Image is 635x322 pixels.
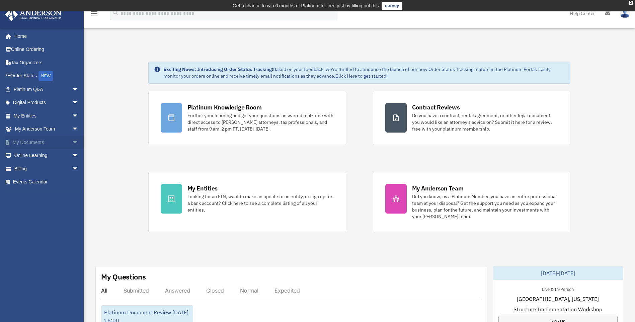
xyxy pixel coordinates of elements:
[112,9,119,16] i: search
[412,103,460,111] div: Contract Reviews
[187,193,334,213] div: Looking for an EIN, want to make an update to an entity, or sign up for a bank account? Click her...
[412,112,558,132] div: Do you have a contract, rental agreement, or other legal document you would like an attorney's ad...
[629,1,633,5] div: close
[5,69,89,83] a: Order StatusNEW
[373,91,571,145] a: Contract Reviews Do you have a contract, rental agreement, or other legal document you would like...
[5,175,89,189] a: Events Calendar
[5,56,89,69] a: Tax Organizers
[72,83,85,96] span: arrow_drop_down
[412,184,464,192] div: My Anderson Team
[165,287,190,294] div: Answered
[382,2,402,10] a: survey
[72,136,85,149] span: arrow_drop_down
[72,123,85,136] span: arrow_drop_down
[72,162,85,176] span: arrow_drop_down
[72,96,85,110] span: arrow_drop_down
[513,305,602,313] span: Structure Implementation Workshop
[124,287,149,294] div: Submitted
[187,184,218,192] div: My Entities
[163,66,273,72] strong: Exciting News: Introducing Order Status Tracking!
[240,287,258,294] div: Normal
[5,149,89,162] a: Online Learningarrow_drop_down
[101,287,107,294] div: All
[38,71,53,81] div: NEW
[5,29,85,43] a: Home
[5,109,89,123] a: My Entitiesarrow_drop_down
[274,287,300,294] div: Expedited
[537,285,579,292] div: Live & In-Person
[187,103,262,111] div: Platinum Knowledge Room
[187,112,334,132] div: Further your learning and get your questions answered real-time with direct access to [PERSON_NAM...
[5,123,89,136] a: My Anderson Teamarrow_drop_down
[5,83,89,96] a: Platinum Q&Aarrow_drop_down
[206,287,224,294] div: Closed
[90,9,98,17] i: menu
[5,162,89,175] a: Billingarrow_drop_down
[517,295,599,303] span: [GEOGRAPHIC_DATA], [US_STATE]
[5,96,89,109] a: Digital Productsarrow_drop_down
[72,149,85,163] span: arrow_drop_down
[493,266,623,280] div: [DATE]-[DATE]
[3,8,64,21] img: Anderson Advisors Platinum Portal
[101,272,146,282] div: My Questions
[72,109,85,123] span: arrow_drop_down
[148,172,346,232] a: My Entities Looking for an EIN, want to make an update to an entity, or sign up for a bank accoun...
[233,2,379,10] div: Get a chance to win 6 months of Platinum for free just by filling out this
[148,91,346,145] a: Platinum Knowledge Room Further your learning and get your questions answered real-time with dire...
[163,66,565,79] div: Based on your feedback, we're thrilled to announce the launch of our new Order Status Tracking fe...
[412,193,558,220] div: Did you know, as a Platinum Member, you have an entire professional team at your disposal? Get th...
[620,8,630,18] img: User Pic
[335,73,388,79] a: Click Here to get started!
[5,43,89,56] a: Online Ordering
[90,12,98,17] a: menu
[373,172,571,232] a: My Anderson Team Did you know, as a Platinum Member, you have an entire professional team at your...
[5,136,89,149] a: My Documentsarrow_drop_down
